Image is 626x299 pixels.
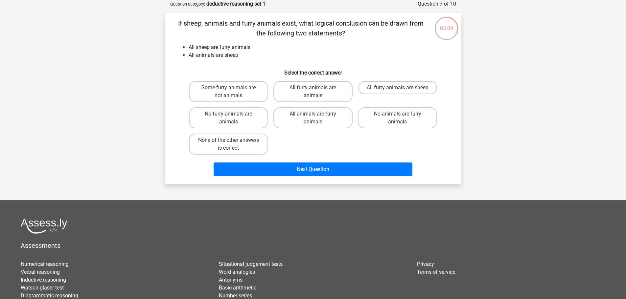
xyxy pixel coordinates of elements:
a: Diagrammatic reasoning [21,292,78,299]
a: Numerical reasoning [21,261,69,267]
a: Privacy [417,261,434,267]
h6: Select the correct answer [175,64,451,76]
label: All furry animals are animals [273,81,353,102]
a: Inductive reasoning [21,277,66,283]
div: 03:09 [434,16,459,32]
label: No furry animals are animals [189,107,268,128]
label: No animals are furry animals [358,107,437,128]
a: Basic arithmetic [219,285,256,291]
li: All sheep are furry animals [189,43,451,51]
label: Some furry animals are not animals [189,81,268,102]
img: Assessly logo [21,218,67,234]
small: Question category: [170,2,205,7]
a: Word analogies [219,269,255,275]
strong: deductive reasoning set 1 [206,1,266,7]
a: Watson glaser test [21,285,64,291]
a: Number series [219,292,252,299]
label: All furry animals are sheep [358,81,437,94]
a: Antonyms [219,277,243,283]
label: All animals are furry animals [273,107,353,128]
a: Situational judgement tests [219,261,283,267]
button: Next Question [214,162,412,176]
label: None of the other answers is correct [189,134,268,155]
h5: Assessments [21,242,605,249]
a: Terms of service [417,269,455,275]
p: If sheep, animals and furry animals exist, what logical conclusion can be drawn from the followin... [175,18,426,38]
li: All animals are sheep [189,51,451,59]
a: Verbal reasoning [21,269,60,275]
